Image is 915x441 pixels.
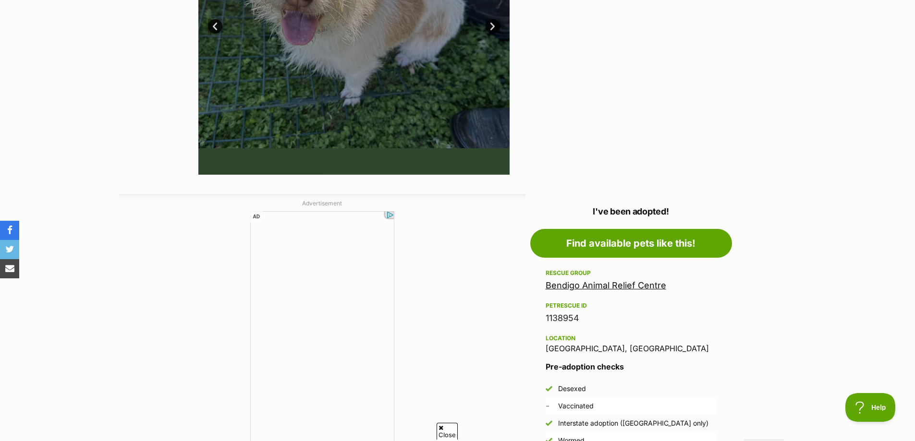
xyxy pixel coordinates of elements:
[546,311,717,325] div: 1138954
[845,393,896,422] iframe: Help Scout Beacon - Open
[558,384,586,393] div: Desexed
[546,333,717,353] div: [GEOGRAPHIC_DATA], [GEOGRAPHIC_DATA]
[137,0,143,7] img: adc.png
[546,280,666,290] a: Bendigo Animal Relief Centre
[558,401,594,411] div: Vaccinated
[530,229,732,258] a: Find available pets like this!
[486,19,500,34] a: Next
[546,361,717,372] h3: Pre-adoption checks
[546,420,552,427] img: Yes
[546,385,552,392] img: Yes
[546,401,549,411] span: Unknown
[558,418,708,428] div: Interstate adoption ([GEOGRAPHIC_DATA] only)
[546,269,717,277] div: Rescue group
[530,205,732,218] p: I've been adopted!
[208,19,222,34] a: Prev
[437,423,458,440] span: Close
[546,302,717,310] div: PetRescue ID
[250,211,263,222] span: AD
[546,334,717,342] div: Location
